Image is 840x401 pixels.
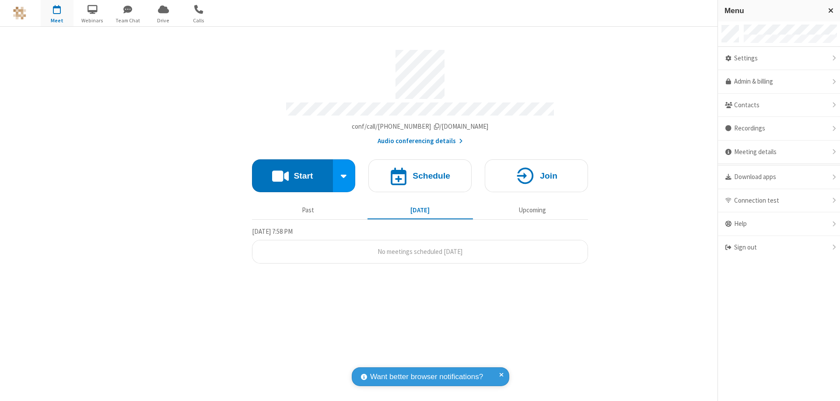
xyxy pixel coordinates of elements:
div: Sign out [718,236,840,259]
div: Help [718,212,840,236]
h4: Schedule [413,172,450,180]
div: Meeting details [718,141,840,164]
button: Schedule [368,159,472,192]
span: Copy my meeting room link [352,122,489,130]
div: Start conference options [333,159,356,192]
section: Account details [252,43,588,146]
button: Audio conferencing details [378,136,463,146]
span: Want better browser notifications? [370,371,483,383]
button: Join [485,159,588,192]
span: [DATE] 7:58 PM [252,227,293,236]
span: No meetings scheduled [DATE] [378,247,462,256]
div: Connection test [718,189,840,213]
button: [DATE] [367,202,473,218]
span: Team Chat [112,17,144,25]
h3: Menu [724,7,820,15]
span: Drive [147,17,180,25]
span: Webinars [76,17,109,25]
span: Calls [182,17,215,25]
div: Settings [718,47,840,70]
section: Today's Meetings [252,226,588,264]
button: Past [255,202,361,218]
img: QA Selenium DO NOT DELETE OR CHANGE [13,7,26,20]
div: Download apps [718,165,840,189]
div: Recordings [718,117,840,141]
h4: Start [294,172,313,180]
button: Copy my meeting room linkCopy my meeting room link [352,122,489,132]
div: Contacts [718,94,840,117]
span: Meet [41,17,73,25]
h4: Join [540,172,557,180]
button: Upcoming [479,202,585,218]
iframe: Chat [818,378,833,395]
button: Start [252,159,333,192]
a: Admin & billing [718,70,840,94]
